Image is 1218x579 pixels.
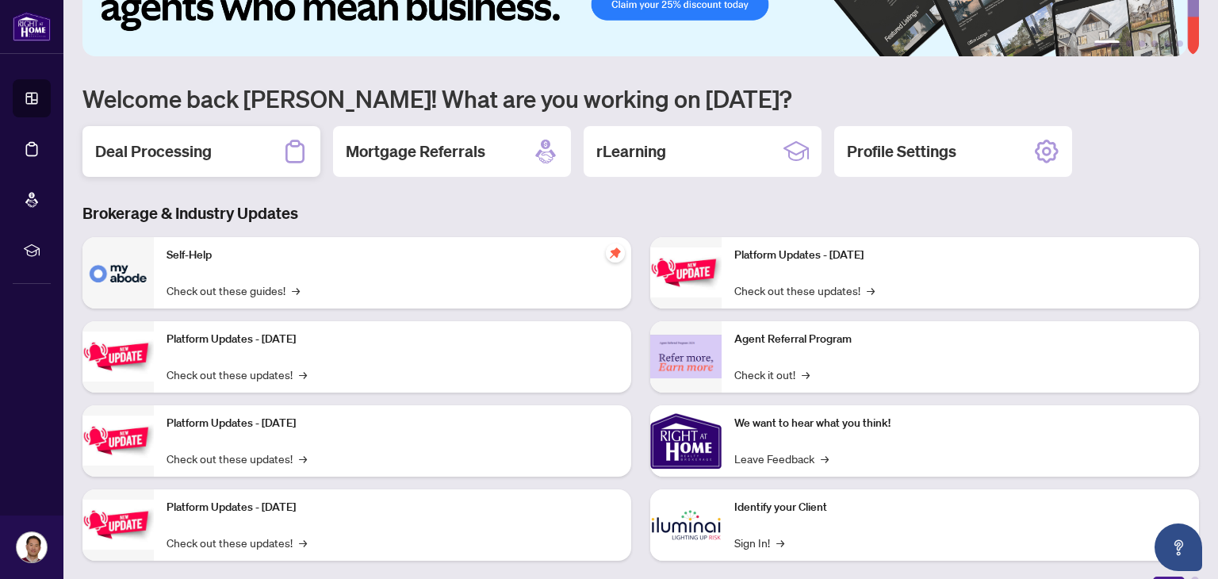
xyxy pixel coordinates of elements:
[1139,40,1145,47] button: 3
[95,140,212,163] h2: Deal Processing
[734,331,1186,348] p: Agent Referral Program
[734,247,1186,264] p: Platform Updates - [DATE]
[734,499,1186,516] p: Identify your Client
[867,282,875,299] span: →
[82,332,154,382] img: Platform Updates - September 16, 2025
[776,534,784,551] span: →
[734,282,875,299] a: Check out these updates!→
[1126,40,1132,47] button: 2
[1164,40,1170,47] button: 5
[1155,523,1202,571] button: Open asap
[650,405,722,477] img: We want to hear what you think!
[167,366,307,383] a: Check out these updates!→
[734,450,829,467] a: Leave Feedback→
[167,415,619,432] p: Platform Updates - [DATE]
[650,489,722,561] img: Identify your Client
[82,237,154,309] img: Self-Help
[167,499,619,516] p: Platform Updates - [DATE]
[734,534,784,551] a: Sign In!→
[82,416,154,466] img: Platform Updates - July 21, 2025
[167,247,619,264] p: Self-Help
[596,140,666,163] h2: rLearning
[82,500,154,550] img: Platform Updates - July 8, 2025
[167,450,307,467] a: Check out these updates!→
[650,247,722,297] img: Platform Updates - June 23, 2025
[821,450,829,467] span: →
[299,366,307,383] span: →
[292,282,300,299] span: →
[1151,40,1158,47] button: 4
[167,331,619,348] p: Platform Updates - [DATE]
[606,243,625,263] span: pushpin
[82,202,1199,224] h3: Brokerage & Industry Updates
[299,534,307,551] span: →
[1177,40,1183,47] button: 6
[802,366,810,383] span: →
[17,532,47,562] img: Profile Icon
[299,450,307,467] span: →
[1094,40,1120,47] button: 1
[734,366,810,383] a: Check it out!→
[650,335,722,378] img: Agent Referral Program
[167,282,300,299] a: Check out these guides!→
[346,140,485,163] h2: Mortgage Referrals
[734,415,1186,432] p: We want to hear what you think!
[82,83,1199,113] h1: Welcome back [PERSON_NAME]! What are you working on [DATE]?
[847,140,956,163] h2: Profile Settings
[167,534,307,551] a: Check out these updates!→
[13,12,51,41] img: logo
